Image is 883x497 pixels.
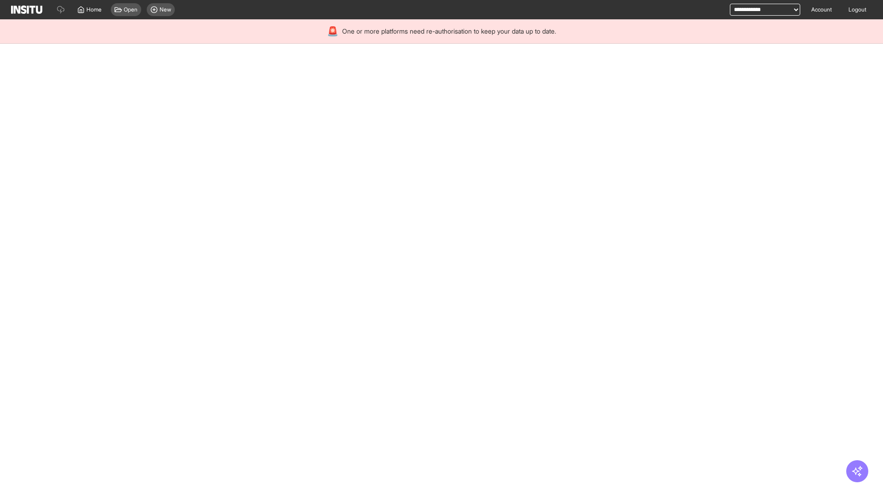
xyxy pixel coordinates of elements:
[11,6,42,14] img: Logo
[86,6,102,13] span: Home
[124,6,138,13] span: Open
[327,25,338,38] div: 🚨
[160,6,171,13] span: New
[342,27,556,36] span: One or more platforms need re-authorisation to keep your data up to date.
